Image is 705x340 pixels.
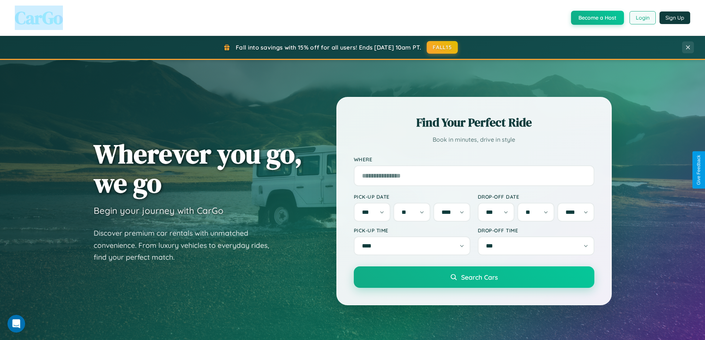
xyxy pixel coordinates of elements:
div: Give Feedback [696,155,701,185]
label: Where [354,156,594,162]
p: Discover premium car rentals with unmatched convenience. From luxury vehicles to everyday rides, ... [94,227,279,263]
h1: Wherever you go, we go [94,139,302,198]
button: Search Cars [354,266,594,288]
label: Pick-up Time [354,227,470,233]
span: CarGo [15,6,63,30]
button: Sign Up [659,11,690,24]
button: Become a Host [571,11,624,25]
label: Drop-off Time [478,227,594,233]
span: Fall into savings with 15% off for all users! Ends [DATE] 10am PT. [236,44,421,51]
span: Search Cars [461,273,498,281]
iframe: Intercom live chat [7,315,25,333]
button: Login [630,11,656,24]
label: Pick-up Date [354,193,470,200]
h3: Begin your journey with CarGo [94,205,224,216]
label: Drop-off Date [478,193,594,200]
h2: Find Your Perfect Ride [354,114,594,131]
p: Book in minutes, drive in style [354,134,594,145]
button: FALL15 [427,41,458,54]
